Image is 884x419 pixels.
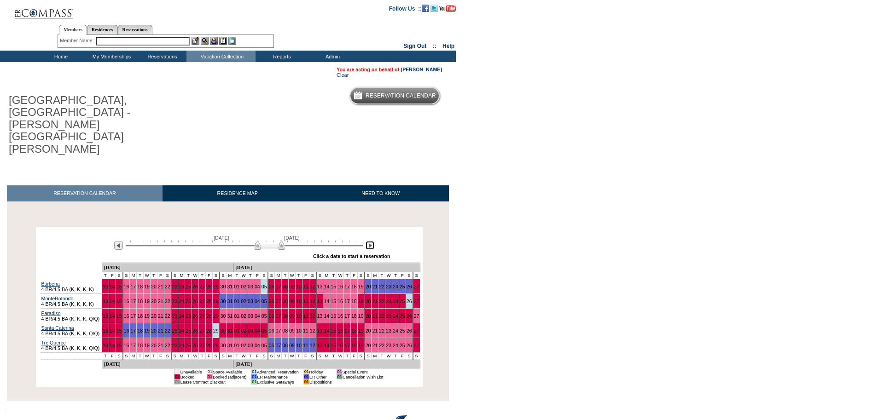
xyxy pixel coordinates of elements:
[269,284,274,289] a: 06
[366,313,371,319] a: 20
[248,313,253,319] a: 03
[144,313,150,319] a: 19
[317,284,323,289] a: 13
[430,5,438,11] a: Follow us on Twitter
[400,343,405,348] a: 25
[366,328,371,333] a: 20
[186,298,191,304] a: 25
[358,298,364,304] a: 19
[386,284,391,289] a: 23
[275,328,281,333] a: 07
[366,93,436,99] h5: Reservation Calendar
[337,67,442,72] span: You are acting on behalf of:
[351,343,357,348] a: 18
[210,37,218,45] img: Impersonate
[282,284,288,289] a: 08
[199,272,206,279] td: T
[179,313,184,319] a: 24
[372,313,378,319] a: 21
[247,272,254,279] td: T
[219,37,227,45] img: Reservations
[255,343,260,348] a: 04
[41,296,74,301] a: MonteRotondo
[192,343,198,348] a: 26
[206,298,212,304] a: 28
[158,328,163,333] a: 21
[379,284,384,289] a: 22
[310,284,315,289] a: 12
[282,343,288,348] a: 08
[59,25,87,35] a: Members
[186,313,191,319] a: 25
[179,343,184,348] a: 24
[165,313,170,319] a: 22
[172,343,178,348] a: 23
[407,343,412,348] a: 26
[227,284,233,289] a: 31
[255,284,260,289] a: 04
[372,298,378,304] a: 21
[234,313,239,319] a: 01
[116,343,122,348] a: 15
[172,284,178,289] a: 23
[269,343,274,348] a: 06
[186,328,191,333] a: 25
[144,272,151,279] td: W
[289,298,295,304] a: 09
[116,284,122,289] a: 15
[201,37,209,45] img: View
[337,72,349,78] a: Clear
[303,328,308,333] a: 11
[228,37,236,45] img: b_calculator.gif
[144,343,150,348] a: 19
[227,313,233,319] a: 31
[124,343,129,348] a: 16
[331,328,336,333] a: 15
[275,284,281,289] a: 07
[386,328,391,333] a: 23
[400,328,405,333] a: 25
[296,343,302,348] a: 10
[331,343,336,348] a: 15
[324,328,329,333] a: 14
[401,67,442,72] a: [PERSON_NAME]
[317,298,323,304] a: 13
[317,328,323,333] a: 13
[144,284,150,289] a: 19
[110,298,115,304] a: 14
[366,298,371,304] a: 20
[241,343,246,348] a: 02
[400,313,405,319] a: 25
[213,313,219,319] a: 29
[109,272,116,279] td: F
[344,343,350,348] a: 17
[261,272,268,279] td: S
[103,298,108,304] a: 13
[35,51,85,62] td: Home
[407,313,412,319] a: 26
[124,328,129,333] a: 16
[393,343,398,348] a: 24
[41,310,61,316] a: Paradiso
[289,328,295,333] a: 09
[414,298,419,304] a: 27
[422,5,429,12] img: Become our fan on Facebook
[116,298,122,304] a: 15
[165,328,170,333] a: 22
[151,328,157,333] a: 20
[158,298,163,304] a: 21
[303,284,308,289] a: 11
[303,343,308,348] a: 11
[213,298,219,304] a: 29
[206,284,212,289] a: 28
[289,284,295,289] a: 09
[400,298,405,304] a: 25
[233,272,240,279] td: T
[433,43,436,49] span: ::
[164,272,171,279] td: S
[289,343,295,348] a: 09
[234,298,239,304] a: 01
[220,272,227,279] td: S
[393,298,398,304] a: 24
[221,298,226,304] a: 30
